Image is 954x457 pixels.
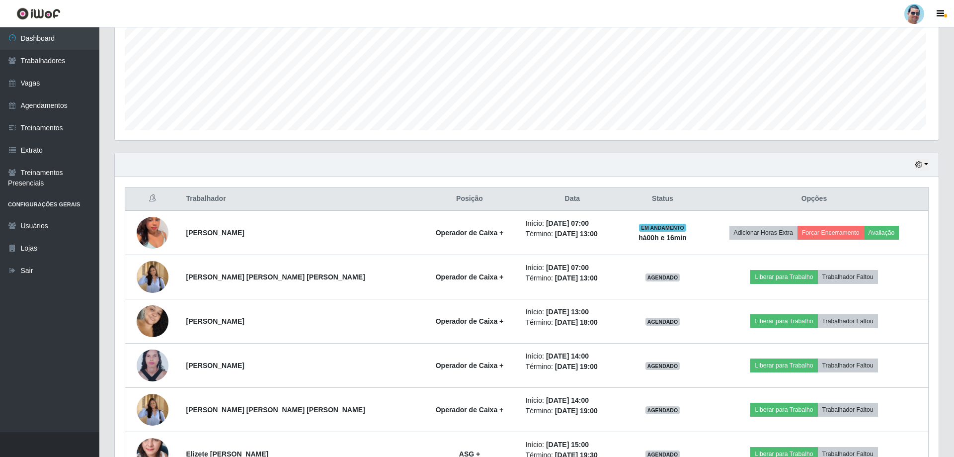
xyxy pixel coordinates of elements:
time: [DATE] 19:00 [555,363,598,370]
time: [DATE] 13:00 [555,230,598,238]
time: [DATE] 07:00 [546,264,589,272]
th: Posição [419,187,519,211]
button: Trabalhador Faltou [818,270,878,284]
th: Opções [700,187,928,211]
li: Término: [526,362,619,372]
button: Trabalhador Faltou [818,359,878,372]
strong: [PERSON_NAME] [186,229,244,237]
img: 1728382310331.jpeg [137,344,168,387]
strong: Operador de Caixa + [436,229,504,237]
strong: [PERSON_NAME] [186,317,244,325]
strong: Operador de Caixa + [436,362,504,369]
button: Forçar Encerramento [797,226,864,240]
time: [DATE] 07:00 [546,219,589,227]
span: AGENDADO [645,362,680,370]
strong: Operador de Caixa + [436,273,504,281]
li: Início: [526,440,619,450]
button: Liberar para Trabalho [750,314,817,328]
th: Trabalhador [180,187,419,211]
img: 1705542022444.jpeg [137,204,168,261]
strong: Operador de Caixa + [436,406,504,414]
button: Liberar para Trabalho [750,359,817,372]
time: [DATE] 18:00 [555,318,598,326]
time: [DATE] 15:00 [546,441,589,449]
span: AGENDADO [645,406,680,414]
li: Término: [526,406,619,416]
button: Adicionar Horas Extra [729,226,797,240]
span: EM ANDAMENTO [639,224,686,232]
li: Início: [526,263,619,273]
li: Término: [526,317,619,328]
strong: [PERSON_NAME] [186,362,244,369]
li: Término: [526,273,619,283]
li: Término: [526,229,619,239]
button: Liberar para Trabalho [750,403,817,417]
time: [DATE] 13:00 [555,274,598,282]
button: Trabalhador Faltou [818,314,878,328]
th: Data [520,187,625,211]
th: Status [625,187,700,211]
button: Trabalhador Faltou [818,403,878,417]
img: CoreUI Logo [16,7,61,20]
li: Início: [526,307,619,317]
time: [DATE] 14:00 [546,396,589,404]
li: Início: [526,218,619,229]
time: [DATE] 13:00 [546,308,589,316]
strong: [PERSON_NAME] [PERSON_NAME] [PERSON_NAME] [186,273,365,281]
img: 1743623016300.jpeg [137,389,168,430]
span: AGENDADO [645,318,680,326]
button: Liberar para Trabalho [750,270,817,284]
span: AGENDADO [645,274,680,281]
strong: [PERSON_NAME] [PERSON_NAME] [PERSON_NAME] [186,406,365,414]
strong: há 00 h e 16 min [638,234,687,242]
li: Início: [526,395,619,406]
strong: Operador de Caixa + [436,317,504,325]
time: [DATE] 19:00 [555,407,598,415]
img: 1750087788307.jpeg [137,297,168,346]
button: Avaliação [864,226,899,240]
img: 1743623016300.jpeg [137,256,168,297]
time: [DATE] 14:00 [546,352,589,360]
li: Início: [526,351,619,362]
